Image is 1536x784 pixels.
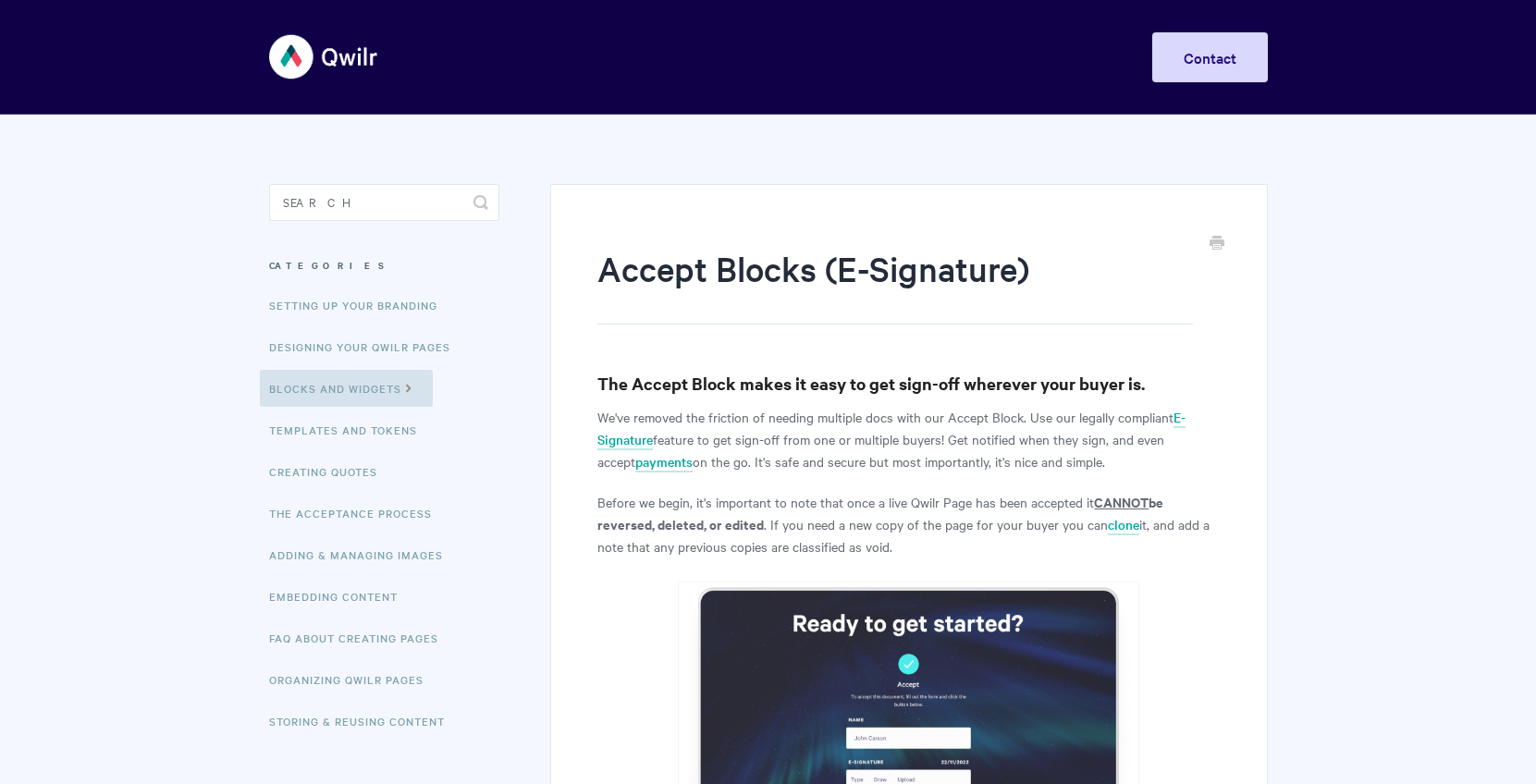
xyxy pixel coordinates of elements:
h3: The Accept Block makes it easy to get sign-off wherever your buyer is. [597,371,1220,397]
a: clone [1108,515,1139,535]
a: Storing & Reusing Content [269,703,459,740]
h3: Categories [269,249,499,282]
a: payments [635,452,693,472]
p: Before we begin, it's important to note that once a live Qwilr Page has been accepted it . If you... [597,491,1220,557]
h1: Accept Blocks (E-Signature) [597,245,1192,325]
a: Organizing Qwilr Pages [269,661,437,698]
a: Blocks and Widgets [260,370,433,407]
a: Embedding Content [269,578,412,615]
a: Creating Quotes [269,453,391,490]
a: Setting up your Branding [269,287,451,324]
p: We've removed the friction of needing multiple docs with our Accept Block. Use our legally compli... [597,406,1220,472]
input: Search [269,184,499,221]
a: Print this Article [1210,234,1224,254]
a: Designing Your Qwilr Pages [269,328,464,365]
a: Contact [1152,32,1268,82]
a: The Acceptance Process [269,495,446,532]
a: Adding & Managing Images [269,536,457,573]
a: E-Signature [597,408,1186,450]
u: CANNOT [1094,492,1149,511]
a: FAQ About Creating Pages [269,619,452,656]
img: Qwilr Help Center [269,22,379,92]
a: Templates and Tokens [269,411,431,448]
